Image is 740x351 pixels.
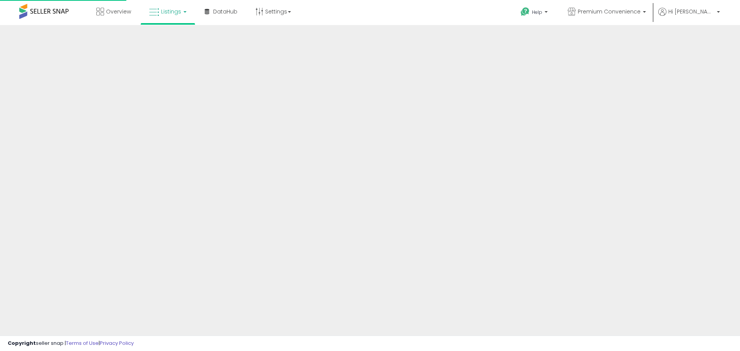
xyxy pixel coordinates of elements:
[668,8,715,15] span: Hi [PERSON_NAME]
[8,340,134,347] div: seller snap | |
[578,8,641,15] span: Premium Convenience
[106,8,131,15] span: Overview
[658,8,720,25] a: Hi [PERSON_NAME]
[532,9,542,15] span: Help
[8,339,36,347] strong: Copyright
[66,339,99,347] a: Terms of Use
[100,339,134,347] a: Privacy Policy
[520,7,530,17] i: Get Help
[161,8,181,15] span: Listings
[213,8,237,15] span: DataHub
[515,1,555,25] a: Help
